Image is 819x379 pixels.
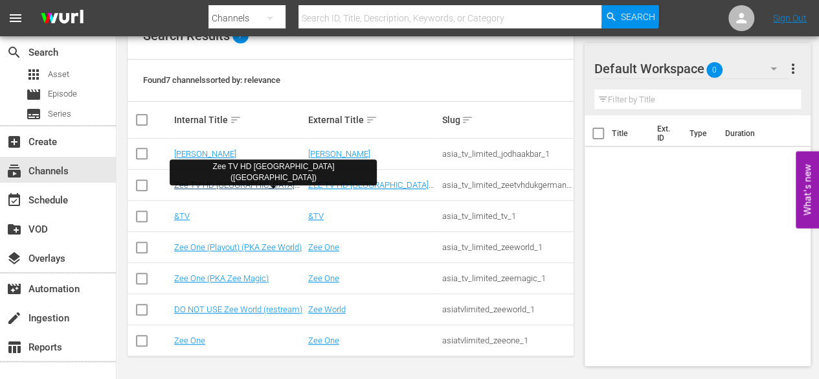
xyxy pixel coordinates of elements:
[174,304,302,314] a: DO NOT USE Zee World (restream)
[48,108,71,121] span: Series
[174,242,302,252] a: Zee One (Playout) (PKA Zee World)
[174,273,269,283] a: Zee One (PKA Zee Magic)
[31,3,93,34] img: ans4CAIJ8jUAAAAAAAAAAAAAAAAAAAAAAAAgQb4GAAAAAAAAAAAAAAAAAAAAAAAAJMjXAAAAAAAAAAAAAAAAAAAAAAAAgAT5G...
[174,336,205,345] a: Zee One
[26,106,41,122] span: Series
[308,273,339,283] a: Zee One
[442,336,572,345] div: asiatvlimited_zeeone_1
[706,56,723,84] span: 0
[26,87,41,102] span: Episode
[174,149,236,159] a: [PERSON_NAME]
[175,161,372,183] div: Zee TV HD [GEOGRAPHIC_DATA] ([GEOGRAPHIC_DATA])
[230,114,241,126] span: sort
[6,281,22,297] span: Automation
[601,5,658,29] button: Search
[442,180,572,190] div: asia_tv_limited_zeetvhdukgermany_1
[785,61,801,76] span: more_vert
[143,75,280,85] span: Found 7 channels sorted by: relevance
[8,10,23,26] span: menu
[308,242,339,252] a: Zee One
[442,112,572,128] div: Slug
[6,163,22,179] span: Channels
[649,115,682,152] th: Ext. ID
[621,5,655,29] span: Search
[594,51,789,87] div: Default Workspace
[48,87,77,100] span: Episode
[717,115,795,152] th: Duration
[308,211,324,221] a: &TV
[174,112,304,128] div: Internal Title
[308,304,346,314] a: Zee World
[773,13,807,23] a: Sign Out
[48,68,69,81] span: Asset
[6,251,22,266] span: Overlays
[6,134,22,150] span: Create
[442,304,572,314] div: asiatvlimited_zeeworld_1
[442,273,572,283] div: asia_tv_limited_zeemagic_1
[796,151,819,228] button: Open Feedback Widget
[442,211,572,221] div: asia_tv_limited_tv_1
[308,149,370,159] a: [PERSON_NAME]
[308,112,438,128] div: External Title
[612,115,649,152] th: Title
[442,242,572,252] div: asia_tv_limited_zeeworld_1
[6,45,22,60] span: Search
[308,336,339,345] a: Zee One
[6,339,22,355] span: Reports
[174,211,190,221] a: &TV
[462,114,473,126] span: sort
[442,149,572,159] div: asia_tv_limited_jodhaakbar_1
[366,114,377,126] span: sort
[785,53,801,84] button: more_vert
[6,310,22,326] span: Ingestion
[6,192,22,208] span: Schedule
[6,222,22,237] span: VOD
[26,67,41,82] span: Asset
[682,115,717,152] th: Type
